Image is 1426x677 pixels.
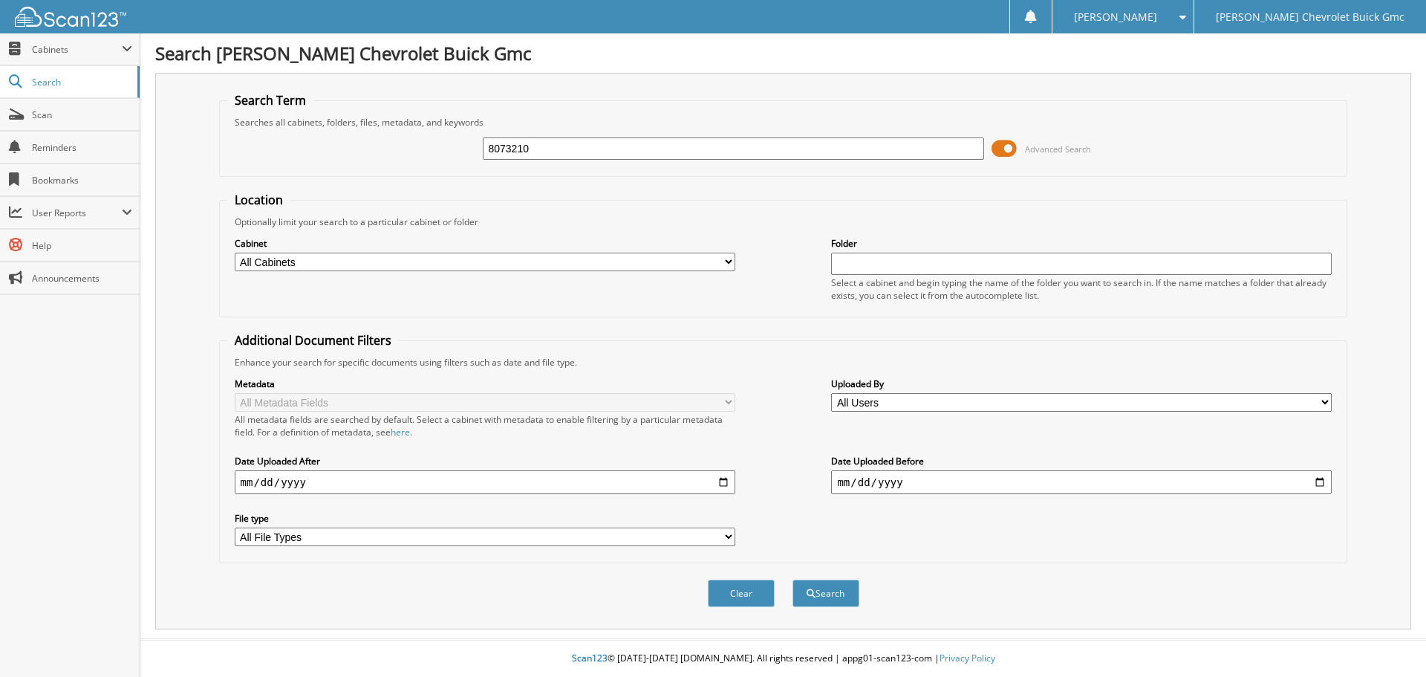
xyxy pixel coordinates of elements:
[831,455,1332,467] label: Date Uploaded Before
[227,192,290,208] legend: Location
[235,455,735,467] label: Date Uploaded After
[32,141,132,154] span: Reminders
[831,237,1332,250] label: Folder
[32,76,130,88] span: Search
[32,207,122,219] span: User Reports
[32,174,132,187] span: Bookmarks
[235,378,735,390] label: Metadata
[235,512,735,525] label: File type
[227,116,1340,129] div: Searches all cabinets, folders, files, metadata, and keywords
[1025,143,1091,155] span: Advanced Search
[572,652,608,664] span: Scan123
[831,378,1332,390] label: Uploaded By
[1216,13,1404,22] span: [PERSON_NAME] Chevrolet Buick Gmc
[235,237,735,250] label: Cabinet
[32,43,122,56] span: Cabinets
[792,580,859,607] button: Search
[155,41,1411,65] h1: Search [PERSON_NAME] Chevrolet Buick Gmc
[1074,13,1157,22] span: [PERSON_NAME]
[391,426,410,438] a: here
[831,470,1332,494] input: end
[831,276,1332,302] div: Select a cabinet and begin typing the name of the folder you want to search in. If the name match...
[227,356,1340,369] div: Enhance your search for specific documents using filters such as date and file type.
[235,413,735,438] div: All metadata fields are searched by default. Select a cabinet with metadata to enable filtering b...
[227,332,399,349] legend: Additional Document Filters
[140,641,1426,677] div: © [DATE]-[DATE] [DOMAIN_NAME]. All rights reserved | appg01-scan123-com |
[15,7,126,27] img: scan123-logo-white.svg
[227,92,313,108] legend: Search Term
[708,580,775,607] button: Clear
[32,108,132,121] span: Scan
[235,470,735,494] input: start
[32,272,132,285] span: Announcements
[227,216,1340,228] div: Optionally limit your search to a particular cabinet or folder
[32,239,132,252] span: Help
[1352,606,1426,677] iframe: Chat Widget
[940,652,995,664] a: Privacy Policy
